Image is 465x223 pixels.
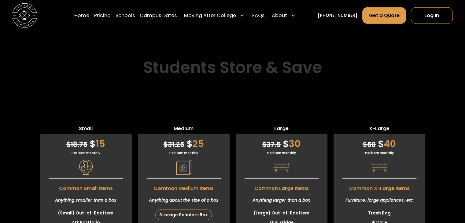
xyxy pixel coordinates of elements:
[138,134,230,151] div: 25
[318,12,357,19] a: [PHONE_NUMBER]
[90,137,96,150] span: $
[40,134,132,151] div: 15
[138,125,230,134] span: Medium
[184,12,236,19] div: Moving After College
[269,7,298,24] div: About
[138,192,230,208] div: Anything about the size of a box
[66,140,71,149] span: $
[66,140,87,149] span: 18.75
[272,12,287,19] div: About
[164,140,168,149] span: $
[334,192,425,208] div: Furniture, large appliances, etc
[176,160,191,175] img: Pricing Category Icon
[156,210,212,220] div: Storage Scholars Box
[334,151,425,155] div: Per item monthly
[12,3,37,28] a: home
[236,151,327,155] div: Per item monthly
[40,192,132,208] div: Anything smaller than a box
[236,134,327,151] div: 30
[182,7,247,24] div: Moving After College
[40,208,132,218] li: (Small) Out-of-Box Item
[236,125,327,134] span: Large
[334,208,425,218] li: Trash Bag
[236,192,327,208] div: Anything larger than a box
[116,7,135,24] a: Schools
[274,160,289,175] img: Pricing Category Icon
[334,134,425,151] div: 40
[40,151,132,155] div: Per item monthly
[138,151,230,155] div: Per item monthly
[236,182,327,192] span: Common Large Items
[262,140,267,149] span: $
[138,182,230,192] span: Common Medium Items
[164,140,184,149] span: 31.25
[262,140,281,149] span: 37.5
[283,137,289,150] span: $
[236,208,327,218] li: (Large) Out-of-Box Item
[411,7,453,24] a: Log In
[143,58,322,78] h2: Students Store & Save
[334,125,425,134] span: X-Large
[12,3,37,28] img: Storage Scholars main logo
[186,137,193,150] span: $
[94,7,111,24] a: Pricing
[74,7,89,24] a: Home
[363,140,376,149] span: 50
[40,182,132,192] span: Common Small Items
[334,182,425,192] span: Common X-Large Items
[362,7,406,24] a: Get a Quote
[378,137,384,150] span: $
[252,7,264,24] a: FAQs
[40,125,132,134] span: Small
[140,7,177,24] a: Campus Dates
[363,140,367,149] span: $
[372,160,387,175] img: Pricing Category Icon
[78,160,94,175] img: Pricing Category Icon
